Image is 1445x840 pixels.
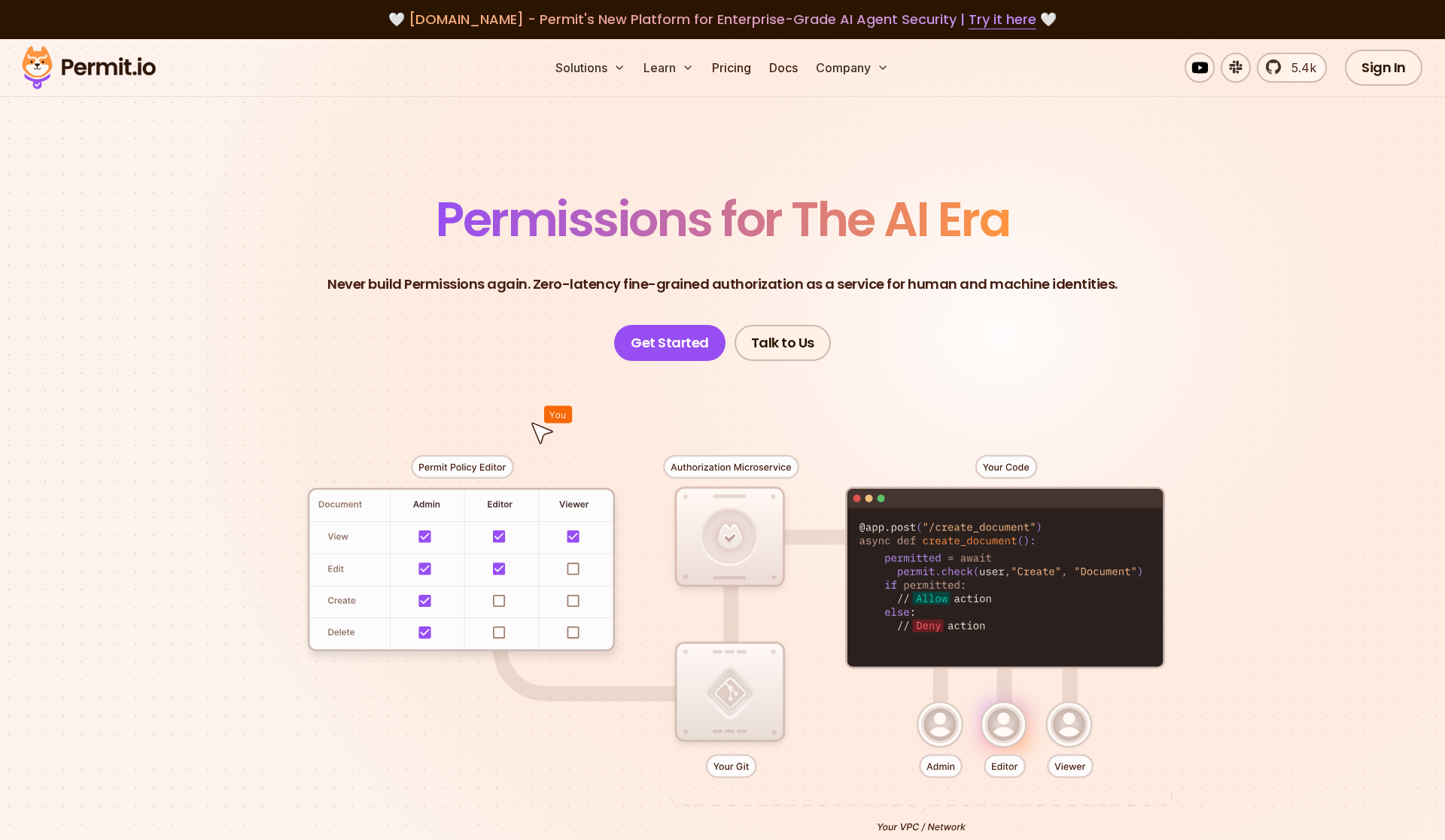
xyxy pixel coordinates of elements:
[15,42,163,93] img: Permit logo
[735,325,831,361] a: Talk to Us
[706,53,757,83] a: Pricing
[36,9,1409,30] div: 🤍 🤍
[763,53,804,83] a: Docs
[810,53,895,83] button: Company
[549,53,631,83] button: Solutions
[409,10,1036,29] span: [DOMAIN_NAME] - Permit's New Platform for Enterprise-Grade AI Agent Security |
[1282,59,1316,77] span: 5.4k
[1345,50,1422,86] a: Sign In
[436,186,1009,253] span: Permissions for The AI Era
[327,274,1118,295] p: Never build Permissions again. Zero-latency fine-grained authorization as a service for human and...
[614,325,726,361] a: Get Started
[637,53,700,83] button: Learn
[1257,53,1327,83] a: 5.4k
[969,10,1036,29] a: Try it here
